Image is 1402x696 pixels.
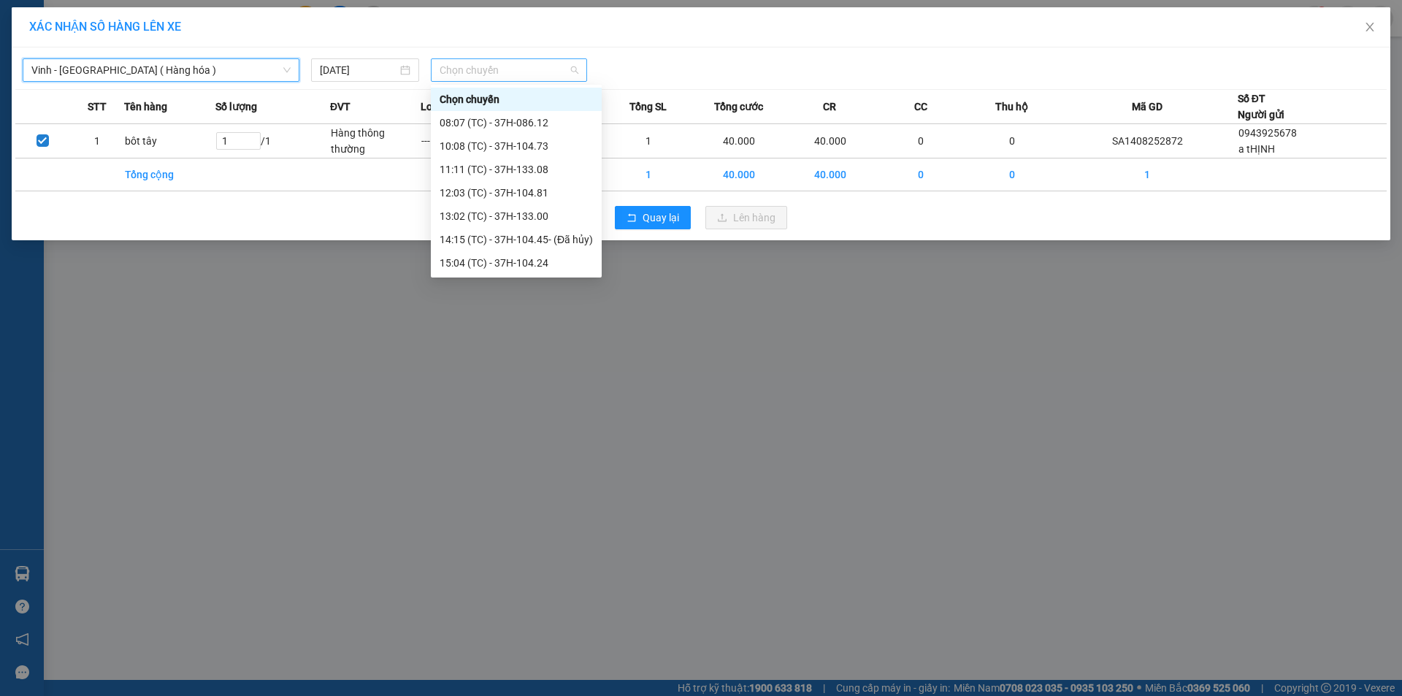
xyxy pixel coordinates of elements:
td: SA1408252872 [1057,124,1238,158]
span: Tổng SL [629,99,667,115]
td: 1 [1057,158,1238,191]
button: uploadLên hàng [705,206,787,229]
span: Mã GD [1132,99,1162,115]
span: ĐVT [330,99,350,115]
div: 15:04 (TC) - 37H-104.24 [440,255,593,271]
div: 12:03 (TC) - 37H-104.81 [440,185,593,201]
div: Chọn chuyến [431,88,602,111]
td: / 1 [215,124,330,158]
span: close [1364,21,1376,33]
span: 0943925678 [1238,127,1297,139]
button: Close [1349,7,1390,48]
td: 40.000 [785,124,876,158]
div: 11:11 (TC) - 37H-133.08 [440,161,593,177]
span: Vinh - Hà Nội ( Hàng hóa ) [31,59,291,81]
span: Số lượng [215,99,257,115]
span: Loại hàng [421,99,467,115]
span: rollback [627,213,637,224]
span: Quay lại [643,210,679,226]
td: --- [421,124,512,158]
div: Số ĐT Người gửi [1238,91,1284,123]
button: rollbackQuay lại [615,206,691,229]
span: Thu hộ [995,99,1028,115]
td: 1 [70,124,125,158]
td: 0 [876,124,967,158]
span: Chọn chuyến [440,59,578,81]
div: 14:15 (TC) - 37H-104.45 - (Đã hủy) [440,232,593,248]
span: Tên hàng [124,99,167,115]
span: Tổng cước [714,99,763,115]
td: 0 [967,158,1058,191]
span: a tHỊNH [1238,143,1275,155]
span: XÁC NHẬN SỐ HÀNG LÊN XE [29,20,181,34]
td: 0 [967,124,1058,158]
td: 40.000 [694,158,785,191]
input: 14/08/2025 [320,62,397,78]
td: 0 [876,158,967,191]
span: CR [823,99,836,115]
td: 40.000 [785,158,876,191]
div: 13:02 (TC) - 37H-133.00 [440,208,593,224]
td: bôt tây [124,124,215,158]
td: 1 [602,124,694,158]
td: Tổng cộng [124,158,215,191]
div: 10:08 (TC) - 37H-104.73 [440,138,593,154]
div: 08:07 (TC) - 37H-086.12 [440,115,593,131]
td: 40.000 [694,124,785,158]
td: Hàng thông thường [330,124,421,158]
div: Chọn chuyến [440,91,593,107]
span: CC [914,99,927,115]
span: STT [88,99,107,115]
td: 1 [602,158,694,191]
